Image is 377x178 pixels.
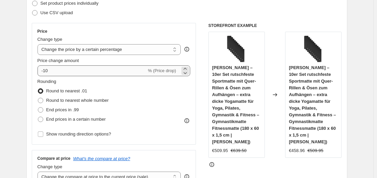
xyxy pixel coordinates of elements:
[37,65,147,76] input: -15
[73,156,130,161] button: What's the compare at price?
[37,58,79,63] span: Price change amount
[307,147,323,154] strike: €509.95
[46,131,111,137] span: Show rounding direction options?
[300,35,327,62] img: 61S_4xygfWL_80x.jpg
[46,88,87,93] span: Round to nearest .01
[223,35,250,62] img: 61S_4xygfWL_80x.jpg
[183,46,190,53] div: help
[46,107,79,112] span: End prices in .99
[37,29,47,34] h3: Price
[148,68,176,73] span: % (Price drop)
[212,65,259,144] span: [PERSON_NAME] – 10er Set rutschfeste Sportmatte mit Quer-Rillen & Ösen zum Aufhängen – extra dick...
[37,79,56,84] span: Rounding
[41,10,73,15] span: Use CSV upload
[46,117,106,122] span: End prices in a certain number
[289,65,336,144] span: [PERSON_NAME] – 10er Set rutschfeste Sportmatte mit Quer-Rillen & Ösen zum Aufhängen – extra dick...
[212,147,228,154] div: €509.95
[37,164,62,169] span: Change type
[37,156,71,161] h3: Compare at price
[208,23,342,28] h6: STOREFRONT EXAMPLE
[289,147,305,154] div: €458.96
[231,147,247,154] strike: €639.50
[41,1,99,6] span: Set product prices individually
[46,98,109,103] span: Round to nearest whole number
[37,37,62,42] span: Change type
